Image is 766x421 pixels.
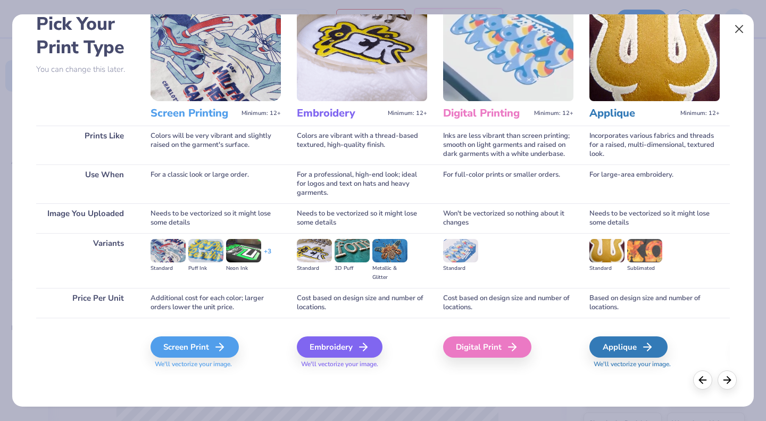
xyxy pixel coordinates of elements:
div: Embroidery [297,336,382,358]
div: Sublimated [627,264,662,273]
div: Incorporates various fabrics and threads for a raised, multi-dimensional, textured look. [589,126,720,164]
div: For large-area embroidery. [589,164,720,203]
div: + 3 [264,247,271,265]
div: Inks are less vibrant than screen printing; smooth on light garments and raised on dark garments ... [443,126,573,164]
span: We'll vectorize your image. [151,360,281,369]
div: Additional cost for each color; larger orders lower the unit price. [151,288,281,318]
img: Standard [443,239,478,262]
div: Standard [297,264,332,273]
span: We'll vectorize your image. [297,360,427,369]
div: Needs to be vectorized so it might lose some details [589,203,720,233]
img: Standard [589,239,625,262]
div: For a professional, high-end look; ideal for logos and text on hats and heavy garments. [297,164,427,203]
div: Use When [36,164,135,203]
span: We'll vectorize your image. [589,360,720,369]
span: Minimum: 12+ [680,110,720,117]
img: 3D Puff [335,239,370,262]
div: Standard [151,264,186,273]
div: Puff Ink [188,264,223,273]
h3: Digital Printing [443,106,530,120]
h2: Pick Your Print Type [36,12,135,59]
span: Minimum: 12+ [242,110,281,117]
div: Screen Print [151,336,239,358]
img: Puff Ink [188,239,223,262]
span: Minimum: 12+ [534,110,573,117]
div: Applique [589,336,668,358]
div: Cost based on design size and number of locations. [443,288,573,318]
div: Prints Like [36,126,135,164]
div: Standard [589,264,625,273]
div: Won't be vectorized so nothing about it changes [443,203,573,233]
div: Neon Ink [226,264,261,273]
div: Based on design size and number of locations. [589,288,720,318]
span: Minimum: 12+ [388,110,427,117]
p: You can change this later. [36,65,135,74]
div: 3D Puff [335,264,370,273]
img: Sublimated [627,239,662,262]
div: Colors will be very vibrant and slightly raised on the garment's surface. [151,126,281,164]
div: Image You Uploaded [36,203,135,233]
h3: Applique [589,106,676,120]
div: Colors are vibrant with a thread-based textured, high-quality finish. [297,126,427,164]
div: Cost based on design size and number of locations. [297,288,427,318]
div: Needs to be vectorized so it might lose some details [151,203,281,233]
div: Needs to be vectorized so it might lose some details [297,203,427,233]
div: For a classic look or large order. [151,164,281,203]
div: Standard [443,264,478,273]
h3: Screen Printing [151,106,237,120]
div: Digital Print [443,336,531,358]
img: Standard [297,239,332,262]
h3: Embroidery [297,106,384,120]
img: Metallic & Glitter [372,239,407,262]
div: For full-color prints or smaller orders. [443,164,573,203]
div: Variants [36,233,135,288]
div: Price Per Unit [36,288,135,318]
div: Metallic & Glitter [372,264,407,282]
button: Close [729,19,750,39]
img: Standard [151,239,186,262]
img: Neon Ink [226,239,261,262]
